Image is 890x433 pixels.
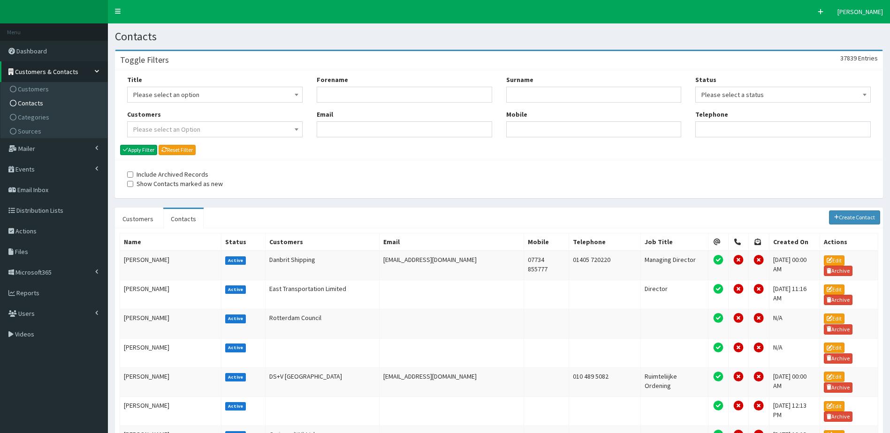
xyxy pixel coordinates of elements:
label: Show Contacts marked as new [127,179,223,188]
td: [PERSON_NAME] [120,280,221,309]
span: Please select a status [695,87,871,103]
span: Microsoft365 [15,268,52,276]
span: Mailer [18,144,35,153]
a: Sources [3,124,107,138]
td: [PERSON_NAME] [120,367,221,396]
td: N/A [769,338,820,367]
span: Dashboard [16,47,47,55]
td: [DATE] 00:00 AM [769,251,820,280]
span: Sources [18,127,41,135]
td: N/A [769,309,820,338]
span: Distribution Lists [16,206,63,215]
label: Email [317,110,333,119]
span: Please select a status [701,88,865,101]
td: [DATE] 11:16 AM [769,280,820,309]
th: Email Permission [708,233,728,251]
h1: Contacts [115,30,883,43]
a: Customers [115,209,161,229]
label: Forename [317,75,348,84]
th: Name [120,233,221,251]
label: Title [127,75,142,84]
span: Videos [15,330,34,338]
th: Telephone [569,233,641,251]
label: Include Archived Records [127,170,208,179]
td: 010 489 5082 [569,367,641,396]
label: Telephone [695,110,728,119]
a: Categories [3,110,107,124]
a: Edit [824,343,844,353]
span: Entries [858,54,878,62]
td: 01405 720220 [569,251,641,280]
label: Active [225,373,246,381]
th: Job Title [641,233,708,251]
span: Email Inbox [17,186,48,194]
td: [DATE] 00:00 AM [769,367,820,396]
input: Include Archived Records [127,172,133,178]
td: Danbrit Shipping [266,251,379,280]
a: Archive [824,266,853,276]
label: Active [225,343,246,352]
label: Active [225,314,246,323]
th: Email [379,233,524,251]
td: DS+V [GEOGRAPHIC_DATA] [266,367,379,396]
label: Active [225,402,246,411]
span: Please select an option [133,88,297,101]
th: Status [221,233,266,251]
span: Customers [18,85,49,93]
th: Post Permission [749,233,769,251]
button: Apply Filter [120,145,157,155]
span: Events [15,165,35,173]
th: Actions [820,233,878,251]
a: Edit [824,372,844,382]
span: Files [15,247,28,256]
span: Please select an option [127,87,303,103]
span: Customers & Contacts [15,67,78,76]
a: Reset Filter [159,145,196,155]
td: East Transportation Limited [266,280,379,309]
a: Archive [824,295,853,305]
a: Customers [3,82,107,96]
a: Archive [824,353,853,364]
a: Edit [824,255,844,266]
td: [EMAIL_ADDRESS][DOMAIN_NAME] [379,367,524,396]
a: Edit [824,314,844,324]
span: Users [18,309,35,318]
a: Archive [824,411,853,422]
span: Reports [16,289,39,297]
label: Surname [506,75,533,84]
label: Status [695,75,716,84]
th: Customers [266,233,379,251]
td: [PERSON_NAME] [120,338,221,367]
a: Archive [824,382,853,393]
span: Contacts [18,99,43,107]
a: Contacts [3,96,107,110]
th: Telephone Permission [729,233,749,251]
a: Archive [824,324,853,335]
td: [PERSON_NAME] [120,309,221,338]
a: Edit [824,401,844,411]
a: Create Contact [829,210,881,224]
span: [PERSON_NAME] [837,7,883,16]
th: Mobile [524,233,569,251]
label: Customers [127,110,161,119]
span: Categories [18,113,49,121]
td: [PERSON_NAME] [120,251,221,280]
th: Created On [769,233,820,251]
label: Active [225,285,246,294]
td: Rotterdam Council [266,309,379,338]
td: [PERSON_NAME] [120,396,221,426]
label: Mobile [506,110,527,119]
td: [EMAIL_ADDRESS][DOMAIN_NAME] [379,251,524,280]
td: 07734 855777 [524,251,569,280]
input: Show Contacts marked as new [127,181,133,187]
label: Active [225,256,246,265]
span: Please select an Option [133,125,200,134]
span: 37839 [840,54,857,62]
td: [DATE] 12:13 PM [769,396,820,426]
span: Actions [15,227,37,235]
td: Managing Director [641,251,708,280]
td: Director [641,280,708,309]
td: Ruimteliijke Ordening [641,367,708,396]
a: Contacts [163,209,204,229]
a: Edit [824,284,844,295]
